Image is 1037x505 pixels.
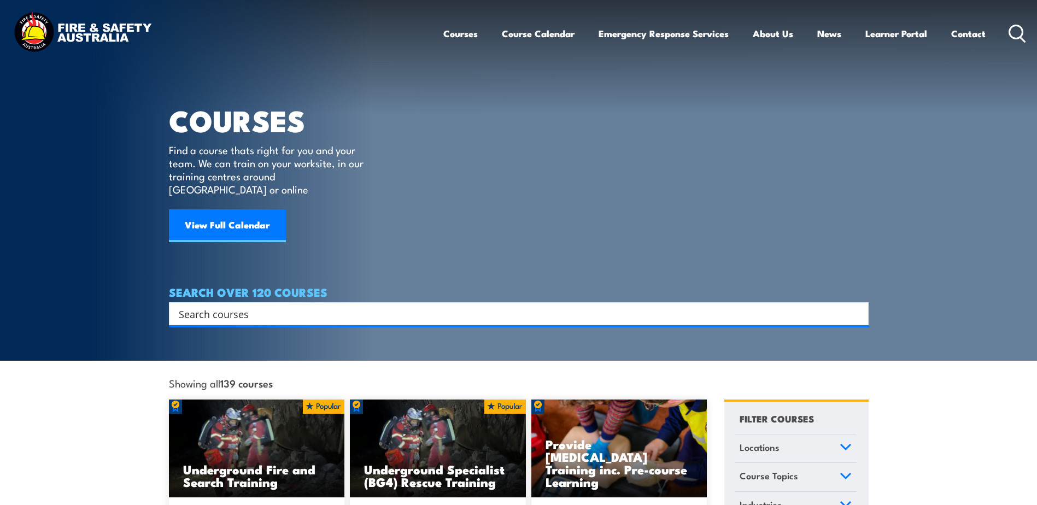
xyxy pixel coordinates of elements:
h3: Provide [MEDICAL_DATA] Training inc. Pre-course Learning [546,438,693,488]
button: Search magnifier button [849,306,865,321]
h3: Underground Fire and Search Training [183,463,331,488]
p: Find a course thats right for you and your team. We can train on your worksite, in our training c... [169,143,368,196]
a: News [817,19,841,48]
h1: COURSES [169,107,379,133]
a: Underground Specialist (BG4) Rescue Training [350,400,526,498]
span: Locations [740,440,780,455]
img: Low Voltage Rescue and Provide CPR [531,400,707,498]
a: Locations [735,434,857,463]
input: Search input [179,306,845,322]
h3: Underground Specialist (BG4) Rescue Training [364,463,512,488]
a: View Full Calendar [169,209,286,242]
a: Course Calendar [502,19,575,48]
form: Search form [181,306,847,321]
h4: FILTER COURSES [740,411,814,426]
span: Course Topics [740,468,798,483]
strong: 139 courses [220,375,273,390]
a: About Us [753,19,793,48]
a: Provide [MEDICAL_DATA] Training inc. Pre-course Learning [531,400,707,498]
a: Emergency Response Services [599,19,729,48]
a: Courses [443,19,478,48]
h4: SEARCH OVER 120 COURSES [169,286,869,298]
a: Learner Portal [865,19,927,48]
img: Underground mine rescue [169,400,345,498]
a: Underground Fire and Search Training [169,400,345,498]
img: Underground mine rescue [350,400,526,498]
span: Showing all [169,377,273,389]
a: Course Topics [735,463,857,491]
a: Contact [951,19,986,48]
